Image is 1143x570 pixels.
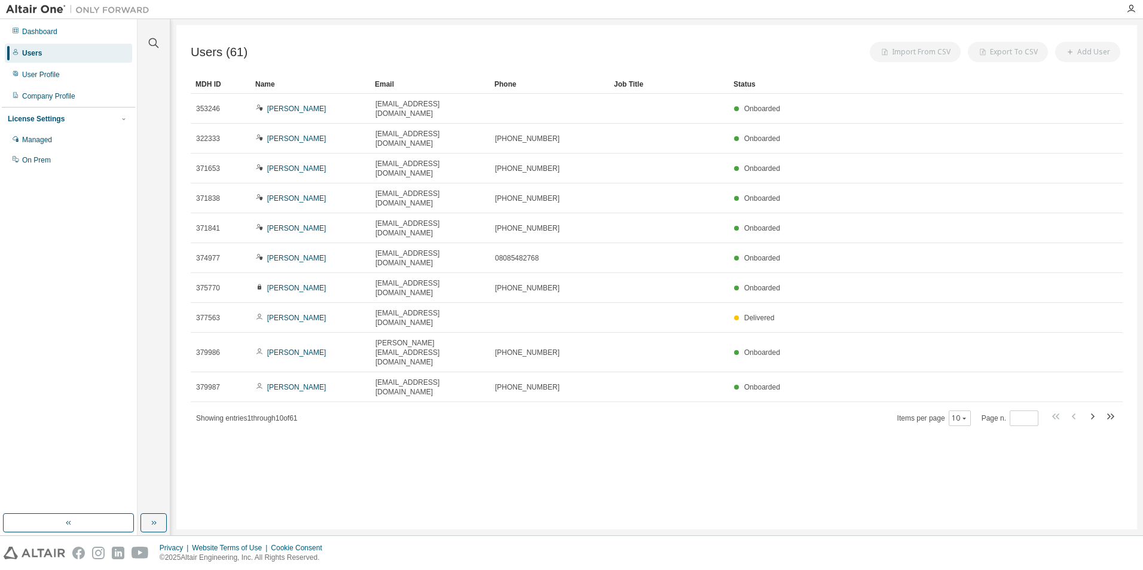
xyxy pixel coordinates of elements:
div: Dashboard [22,27,57,36]
span: [PHONE_NUMBER] [495,134,560,143]
a: [PERSON_NAME] [267,383,326,391]
span: Onboarded [744,194,780,203]
button: 10 [952,413,968,423]
span: Delivered [744,314,775,322]
span: [PHONE_NUMBER] [495,164,560,173]
span: [EMAIL_ADDRESS][DOMAIN_NAME] [375,159,484,178]
span: 375770 [196,283,220,293]
span: Showing entries 1 through 10 of 61 [196,414,298,422]
span: Items per page [897,410,971,426]
div: Company Profile [22,91,75,101]
span: 371653 [196,164,220,173]
div: License Settings [8,114,65,124]
span: Onboarded [744,254,780,262]
img: youtube.svg [132,547,149,559]
span: Onboarded [744,284,780,292]
span: Onboarded [744,105,780,113]
a: [PERSON_NAME] [267,194,326,203]
div: Managed [22,135,52,145]
span: [EMAIL_ADDRESS][DOMAIN_NAME] [375,189,484,208]
img: linkedin.svg [112,547,124,559]
a: [PERSON_NAME] [267,254,326,262]
span: [EMAIL_ADDRESS][DOMAIN_NAME] [375,129,484,148]
a: [PERSON_NAME] [267,224,326,232]
img: facebook.svg [72,547,85,559]
a: [PERSON_NAME] [267,348,326,357]
span: [EMAIL_ADDRESS][DOMAIN_NAME] [375,308,484,327]
span: [EMAIL_ADDRESS][DOMAIN_NAME] [375,278,484,298]
span: Users (61) [191,45,247,59]
div: MDH ID [195,75,246,94]
span: [PHONE_NUMBER] [495,283,560,293]
span: Page n. [982,410,1038,426]
span: 08085482768 [495,253,539,263]
button: Add User [1055,42,1120,62]
button: Import From CSV [870,42,961,62]
span: 371841 [196,223,220,233]
span: [PHONE_NUMBER] [495,223,560,233]
span: 374977 [196,253,220,263]
div: Cookie Consent [271,543,329,553]
span: [EMAIL_ADDRESS][DOMAIN_NAME] [375,99,484,118]
div: On Prem [22,155,51,165]
span: [PHONE_NUMBER] [495,348,560,357]
div: Phone [494,75,604,94]
span: Onboarded [744,224,780,232]
span: [PERSON_NAME][EMAIL_ADDRESS][DOMAIN_NAME] [375,338,484,367]
a: [PERSON_NAME] [267,134,326,143]
span: [EMAIL_ADDRESS][DOMAIN_NAME] [375,219,484,238]
span: 379986 [196,348,220,357]
img: instagram.svg [92,547,105,559]
div: Privacy [160,543,192,553]
span: 322333 [196,134,220,143]
span: Onboarded [744,164,780,173]
span: [PHONE_NUMBER] [495,194,560,203]
span: 371838 [196,194,220,203]
div: User Profile [22,70,60,79]
span: [PHONE_NUMBER] [495,382,560,392]
div: Name [255,75,365,94]
span: [EMAIL_ADDRESS][DOMAIN_NAME] [375,378,484,397]
span: Onboarded [744,383,780,391]
span: 377563 [196,313,220,323]
button: Export To CSV [968,42,1048,62]
div: Email [375,75,485,94]
div: Job Title [614,75,724,94]
span: Onboarded [744,134,780,143]
span: 353246 [196,104,220,114]
img: Altair One [6,4,155,16]
img: altair_logo.svg [4,547,65,559]
a: [PERSON_NAME] [267,284,326,292]
span: [EMAIL_ADDRESS][DOMAIN_NAME] [375,249,484,268]
a: [PERSON_NAME] [267,314,326,322]
div: Users [22,48,42,58]
p: © 2025 Altair Engineering, Inc. All Rights Reserved. [160,553,329,563]
div: Status [734,75,1061,94]
div: Website Terms of Use [192,543,271,553]
span: Onboarded [744,348,780,357]
span: 379987 [196,382,220,392]
a: [PERSON_NAME] [267,105,326,113]
a: [PERSON_NAME] [267,164,326,173]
